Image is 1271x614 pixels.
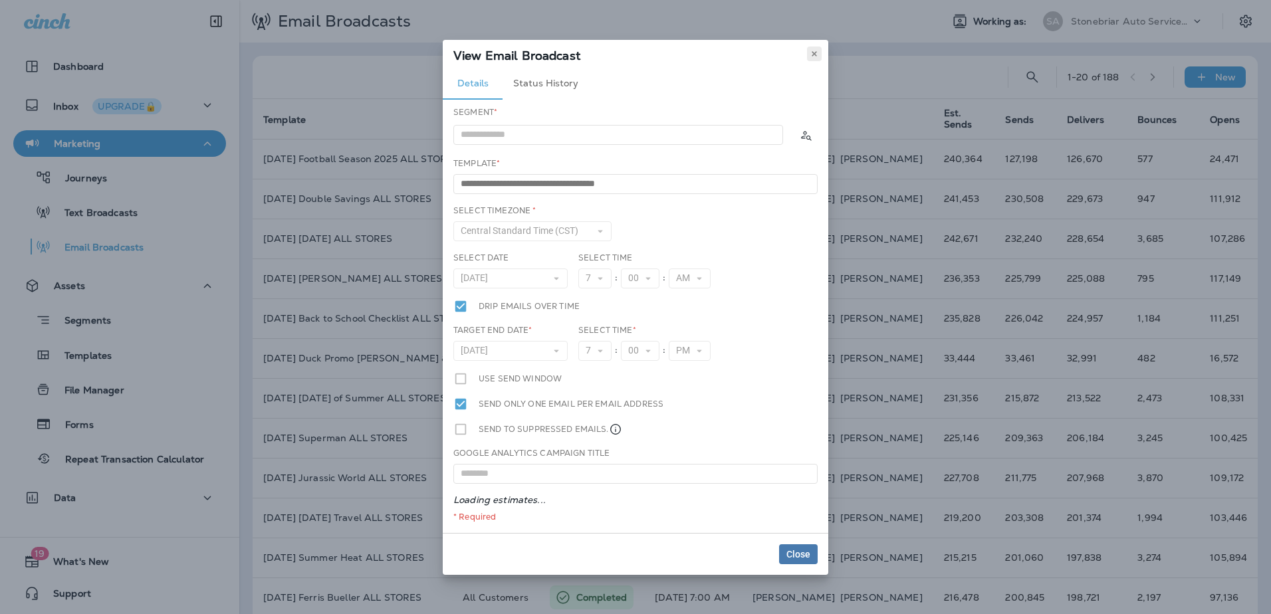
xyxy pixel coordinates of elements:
[628,345,644,356] span: 00
[453,325,532,336] label: Target End Date
[461,345,493,356] span: [DATE]
[612,268,621,288] div: :
[453,253,509,263] label: Select Date
[621,268,659,288] button: 00
[669,268,711,288] button: AM
[503,68,589,100] button: Status History
[628,272,644,284] span: 00
[453,107,497,118] label: Segment
[479,299,580,314] label: Drip emails over time
[586,272,596,284] span: 7
[453,205,536,216] label: Select Timezone
[479,371,562,386] label: Use send window
[479,422,622,437] label: Send to suppressed emails.
[794,123,818,147] button: Calculate the estimated number of emails to be sent based on selected segment. (This could take a...
[659,341,669,361] div: :
[461,225,584,237] span: Central Standard Time (CST)
[453,494,546,506] em: Loading estimates...
[676,345,695,356] span: PM
[578,325,636,336] label: Select Time
[453,268,568,288] button: [DATE]
[578,253,633,263] label: Select Time
[669,341,711,361] button: PM
[453,221,612,241] button: Central Standard Time (CST)
[612,341,621,361] div: :
[578,341,612,361] button: 7
[443,40,828,68] div: View Email Broadcast
[786,550,810,559] span: Close
[659,268,669,288] div: :
[453,512,818,522] div: * Required
[676,272,695,284] span: AM
[621,341,659,361] button: 00
[461,272,493,284] span: [DATE]
[443,68,503,100] button: Details
[586,345,596,356] span: 7
[453,341,568,361] button: [DATE]
[453,158,500,169] label: Template
[578,268,612,288] button: 7
[779,544,818,564] button: Close
[453,448,610,459] label: Google Analytics Campaign Title
[479,397,663,411] label: Send only one email per email address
